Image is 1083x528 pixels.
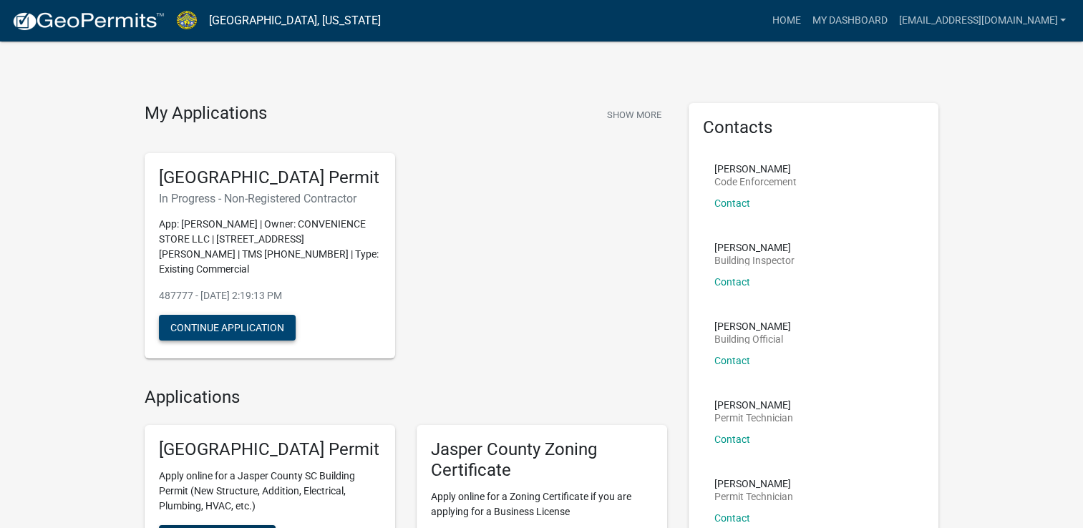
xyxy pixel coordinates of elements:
p: Building Inspector [714,255,795,265]
p: App: [PERSON_NAME] | Owner: CONVENIENCE STORE LLC | [STREET_ADDRESS][PERSON_NAME] | TMS [PHONE_NU... [159,217,381,277]
h6: In Progress - Non-Registered Contractor [159,192,381,205]
a: [EMAIL_ADDRESS][DOMAIN_NAME] [893,7,1072,34]
a: Contact [714,434,750,445]
h4: My Applications [145,103,267,124]
p: Apply online for a Zoning Certificate if you are applying for a Business License [431,489,653,519]
p: Permit Technician [714,413,793,423]
a: Contact [714,512,750,524]
p: Code Enforcement [714,177,797,187]
p: Building Official [714,334,791,344]
h5: Contacts [703,117,925,138]
a: Contact [714,197,750,209]
img: Jasper County, South Carolina [176,11,198,30]
p: [PERSON_NAME] [714,243,795,253]
button: Continue Application [159,315,296,341]
p: [PERSON_NAME] [714,164,797,174]
p: [PERSON_NAME] [714,400,793,410]
h5: [GEOGRAPHIC_DATA] Permit [159,167,381,188]
p: 487777 - [DATE] 2:19:13 PM [159,288,381,303]
p: [PERSON_NAME] [714,479,793,489]
p: [PERSON_NAME] [714,321,791,331]
p: Permit Technician [714,492,793,502]
h5: Jasper County Zoning Certificate [431,439,653,481]
a: My Dashboard [806,7,893,34]
a: Contact [714,276,750,288]
h5: [GEOGRAPHIC_DATA] Permit [159,439,381,460]
a: Home [766,7,806,34]
button: Show More [601,103,667,127]
p: Apply online for a Jasper County SC Building Permit (New Structure, Addition, Electrical, Plumbin... [159,469,381,514]
h4: Applications [145,387,667,408]
a: [GEOGRAPHIC_DATA], [US_STATE] [209,9,381,33]
a: Contact [714,355,750,366]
